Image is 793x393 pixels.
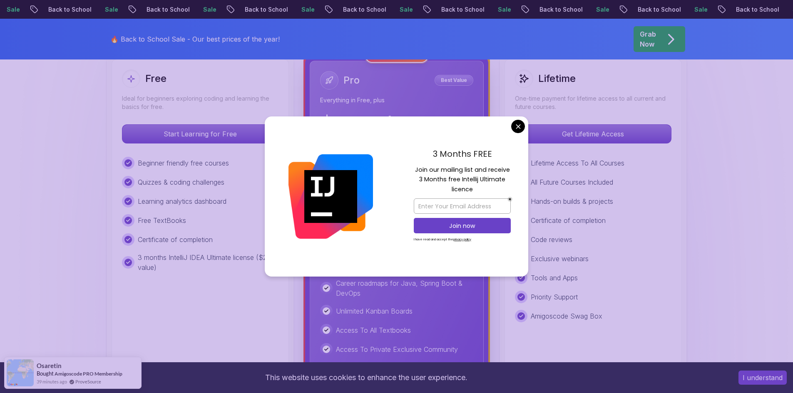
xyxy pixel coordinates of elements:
p: Get Lifetime Access [515,125,671,143]
h2: Pro [343,74,360,87]
p: Back to School [135,5,192,14]
span: osaretin [37,362,62,369]
p: 🔥 Back to School Sale - Our best prices of the year! [110,34,280,44]
p: Back to School [725,5,781,14]
p: Access To Private Exclusive Community [336,344,458,354]
p: Back to School [332,5,388,14]
button: Start Learning for Free [122,124,278,143]
p: Back to School [626,5,683,14]
a: ProveSource [75,378,101,385]
a: Amigoscode PRO Membership [55,370,122,377]
p: Tools and Apps [531,273,578,283]
p: Exclusive webinars [531,254,589,264]
p: One-time payment for lifetime access to all current and future courses. [515,94,671,111]
p: Sale [94,5,120,14]
p: Best Value [436,76,472,84]
p: Sale [487,5,513,14]
h2: Free [145,72,167,85]
a: Start Learning for Free [122,130,278,138]
p: Grab Now [640,29,656,49]
p: Beginner friendly free courses [138,158,229,168]
p: Amigoscode Swag Box [531,311,602,321]
p: Certificate of completion [531,215,606,225]
p: 3 months IntelliJ IDEA Ultimate license ($249 value) [138,252,278,272]
span: 39 minutes ago [37,378,67,385]
p: Everything in Free, plus [320,96,473,104]
p: Sale [585,5,612,14]
p: Code reviews [531,235,572,245]
a: Get Lifetime Access [515,130,671,138]
p: Back to School [37,5,94,14]
button: Get Lifetime Access [515,124,671,143]
p: Sale [388,5,415,14]
p: Back to School [528,5,585,14]
p: Sale [290,5,317,14]
h2: Lifetime [538,72,576,85]
button: Accept cookies [738,371,787,385]
p: All Future Courses Included [531,177,613,187]
p: Quizzes & coding challenges [138,177,224,187]
p: Ideal for beginners exploring coding and learning the basics for free. [122,94,278,111]
p: Back to School [430,5,487,14]
div: This website uses cookies to enhance the user experience. [6,368,726,387]
span: Bought [37,370,54,377]
img: provesource social proof notification image [7,359,34,386]
p: Career roadmaps for Java, Spring Boot & DevOps [336,278,473,298]
p: Free TextBooks [138,215,186,225]
p: Certificate of completion [138,235,213,245]
p: Unlimited Kanban Boards [336,306,413,316]
p: Start Learning for Free [122,125,278,143]
p: Priority Support [531,292,578,302]
p: Back to School [234,5,290,14]
p: Lifetime Access To All Courses [531,158,624,168]
p: Sale [683,5,710,14]
p: $ 19.97 / Month [320,114,457,134]
p: Sale [192,5,219,14]
p: Learning analytics dashboard [138,196,226,206]
p: Access To All Textbooks [336,325,411,335]
p: Hands-on builds & projects [531,196,613,206]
